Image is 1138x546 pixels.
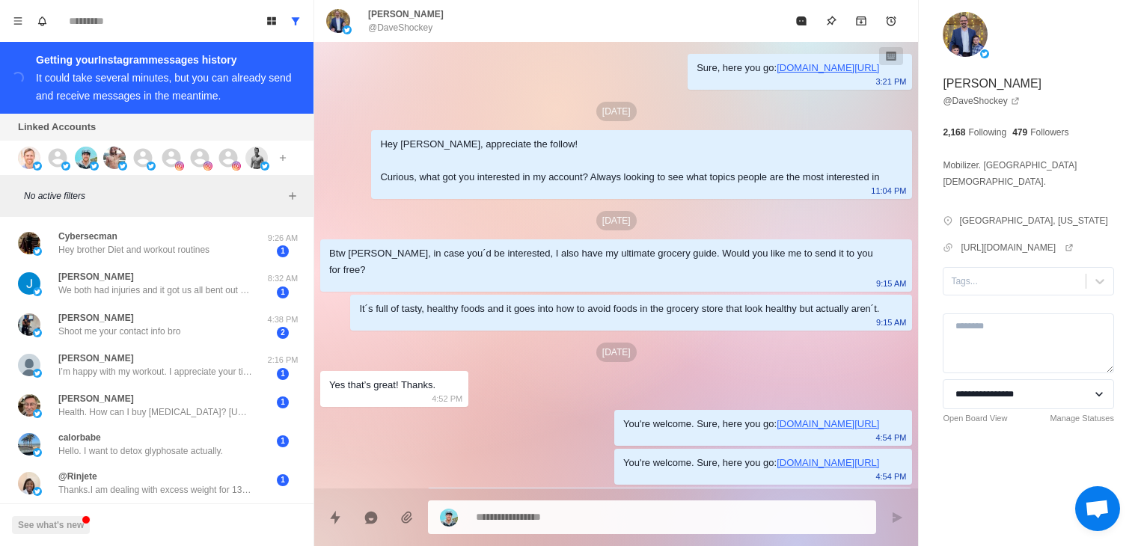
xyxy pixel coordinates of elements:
[147,162,156,171] img: picture
[277,435,289,447] span: 1
[356,503,386,533] button: Reply with AI
[33,369,42,378] img: picture
[75,147,97,169] img: picture
[30,9,54,33] button: Notifications
[875,468,906,485] p: 4:54 PM
[968,126,1006,139] p: Following
[260,162,269,171] img: picture
[58,352,134,365] p: [PERSON_NAME]
[623,416,879,432] div: You're welcome. Sure, here you go:
[33,247,42,256] img: picture
[1030,126,1068,139] p: Followers
[882,503,912,533] button: Send message
[24,189,284,203] p: No active filters
[33,162,42,171] img: picture
[943,94,1019,108] a: @DaveShockey
[320,503,350,533] button: Quick replies
[58,283,253,297] p: We both had injuries and it got us all bent out of shape. My husband had a knee surgery that has ...
[18,120,96,135] p: Linked Accounts
[943,75,1041,93] p: [PERSON_NAME]
[777,418,879,429] a: [DOMAIN_NAME][URL]
[58,470,97,483] p: @Rinjete
[959,214,1107,227] p: [GEOGRAPHIC_DATA], [US_STATE]
[175,162,184,171] img: picture
[18,472,40,494] img: picture
[264,354,302,366] p: 2:16 PM
[18,433,40,455] img: picture
[343,25,352,34] img: picture
[18,272,40,295] img: picture
[58,444,223,458] p: Hello. I want to detox glyphosate actually.
[596,343,637,362] p: [DATE]
[359,301,879,317] div: It´s full of tasty, healthy foods and it goes into how to avoid foods in the grocery store that l...
[786,6,816,36] button: Mark as read
[260,9,284,33] button: Board View
[596,102,637,121] p: [DATE]
[596,211,637,230] p: [DATE]
[58,230,117,243] p: Cybersecman
[875,73,906,90] p: 3:21 PM
[58,270,134,283] p: [PERSON_NAME]
[380,136,879,185] div: Hey [PERSON_NAME], appreciate the follow! Curious, what got you interested in my account? Always ...
[623,455,879,471] div: You're welcome. Sure, here you go:
[245,147,268,169] img: picture
[12,516,90,534] button: See what's new
[18,394,40,417] img: picture
[58,243,209,257] p: Hey brother Diet and workout routines
[58,325,180,338] p: Shoot me your contact info bro
[58,365,253,378] p: I’m happy with my workout. I appreciate your time.
[18,147,40,169] img: picture
[875,429,906,446] p: 4:54 PM
[1012,126,1027,139] p: 479
[284,187,302,205] button: Add filters
[58,405,253,419] p: Health. How can I buy [MEDICAL_DATA]? [URL][DOMAIN_NAME]
[368,7,444,21] p: [PERSON_NAME]
[36,51,296,69] div: Getting your Instagram messages history
[943,157,1114,190] p: Mobilizer. [GEOGRAPHIC_DATA][DEMOGRAPHIC_DATA].
[274,149,292,167] button: Add account
[18,232,40,254] img: picture
[277,245,289,257] span: 1
[277,286,289,298] span: 1
[777,457,879,468] a: [DOMAIN_NAME][URL]
[943,126,965,139] p: 2,168
[943,12,988,57] img: picture
[368,21,432,34] p: @DaveShockey
[816,6,846,36] button: Pin
[18,313,40,336] img: picture
[58,483,253,497] p: Thanks.I am dealing with excess weight for 13 years. I want a sustainable permanent way of losing...
[777,62,879,73] a: [DOMAIN_NAME][URL]
[118,162,127,171] img: picture
[943,412,1007,425] a: Open Board View
[432,390,462,407] p: 4:52 PM
[326,9,350,33] img: picture
[103,147,126,169] img: picture
[440,509,458,527] img: picture
[876,6,906,36] button: Add reminder
[58,431,101,444] p: calorbabe
[90,162,99,171] img: picture
[876,314,906,331] p: 9:15 AM
[6,9,30,33] button: Menu
[58,311,134,325] p: [PERSON_NAME]
[697,60,879,76] div: Sure, here you go:
[58,392,134,405] p: [PERSON_NAME]
[980,49,989,58] img: picture
[264,272,302,285] p: 8:32 AM
[36,72,292,102] div: It could take several minutes, but you can already send and receive messages in the meantime.
[61,162,70,171] img: picture
[961,241,1074,254] a: [URL][DOMAIN_NAME]
[284,9,308,33] button: Show all conversations
[264,313,302,326] p: 4:38 PM
[1050,412,1114,425] a: Manage Statuses
[264,232,302,245] p: 9:26 AM
[277,368,289,380] span: 1
[871,182,906,199] p: 11:04 PM
[329,245,879,278] div: Btw [PERSON_NAME], in case you´d be interested, I also have my ultimate grocery guide. Would you ...
[392,503,422,533] button: Add media
[277,396,289,408] span: 1
[329,377,435,393] div: Yes that’s great! Thanks.
[204,162,212,171] img: picture
[277,327,289,339] span: 2
[33,487,42,496] img: picture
